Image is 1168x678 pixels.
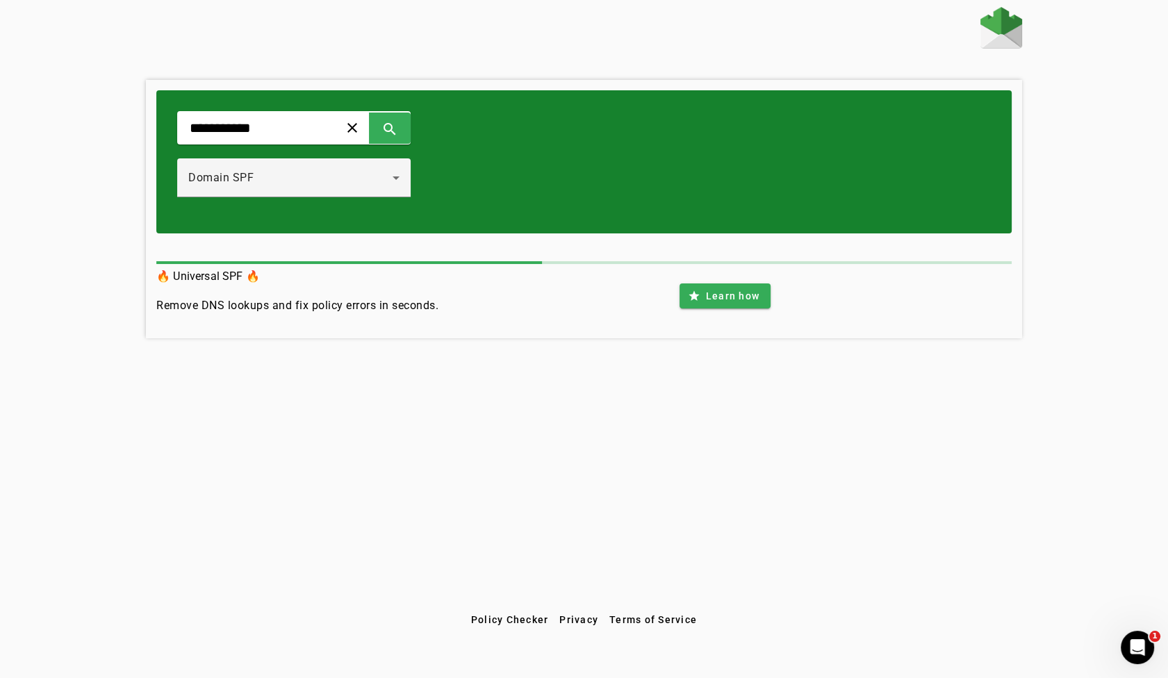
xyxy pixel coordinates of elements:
a: Home [980,7,1022,52]
span: Domain SPF [188,171,254,184]
iframe: Intercom live chat [1121,631,1154,664]
span: Terms of Service [609,614,697,625]
span: Policy Checker [471,614,549,625]
span: 1 [1149,631,1160,642]
button: Terms of Service [604,607,702,632]
button: Learn how [680,283,771,308]
button: Privacy [554,607,604,632]
span: Learn how [706,289,759,303]
img: Fraudmarc Logo [980,7,1022,49]
span: Privacy [559,614,598,625]
button: Policy Checker [466,607,554,632]
h4: Remove DNS lookups and fix policy errors in seconds. [156,297,438,314]
h3: 🔥 Universal SPF 🔥 [156,267,438,286]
